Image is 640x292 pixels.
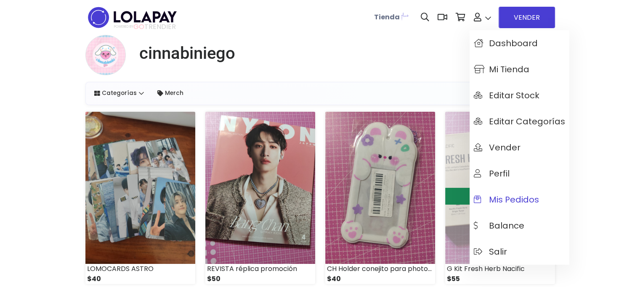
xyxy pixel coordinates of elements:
div: $40 [85,274,195,284]
img: small.png [85,35,126,75]
a: Salir [470,239,569,265]
img: small_1717785946647.jpeg [445,112,555,264]
h1: cinnabiniego [139,43,235,63]
span: Perfil [474,169,510,178]
div: $40 [325,274,435,284]
div: $50 [205,274,315,284]
div: LOMOCARDS ASTRO [85,264,195,274]
span: Salir [474,247,507,256]
a: Dashboard [470,30,569,56]
img: small_1717786085999.jpeg [205,112,315,264]
span: Mis pedidos [474,195,539,204]
div: $55 [445,274,555,284]
a: Mis pedidos [470,187,569,213]
img: small_1750129128956.jpeg [85,112,195,264]
a: REVISTA réplica promoción $50 [205,112,315,284]
span: GO [133,22,144,32]
a: CH Holder conejito para photocards $40 [325,112,435,284]
a: LOMOCARDS ASTRO $40 [85,112,195,284]
div: G Kit Fresh Herb Nacific [445,264,555,274]
a: Editar Categorías [470,108,569,134]
img: small_1717785619695.jpeg [325,112,435,264]
a: Perfil [470,160,569,187]
a: Mi tienda [470,56,569,82]
span: Editar Categorías [474,117,565,126]
a: cinnabiniego [133,43,235,63]
a: Merch [152,86,189,101]
a: VENDIDO G Kit Fresh Herb Nacific $55 [445,112,555,284]
a: Editar Stock [470,82,569,108]
img: Lolapay Plus [400,11,410,21]
div: VENDIDO [445,188,555,205]
a: VENDER [499,7,555,28]
a: Balance [470,213,569,239]
b: Tienda [374,12,400,22]
span: Balance [474,221,524,230]
a: Vender [470,134,569,160]
a: Categorías [89,86,149,101]
span: POWERED BY [114,24,133,29]
div: CH Holder conejito para photocards [325,264,435,274]
div: REVISTA réplica promoción [205,264,315,274]
span: Editar Stock [474,91,539,100]
span: Vender [474,143,520,152]
span: Mi tienda [474,65,529,74]
img: logo [85,4,179,31]
span: Dashboard [474,39,538,48]
span: TRENDIER [114,23,176,31]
